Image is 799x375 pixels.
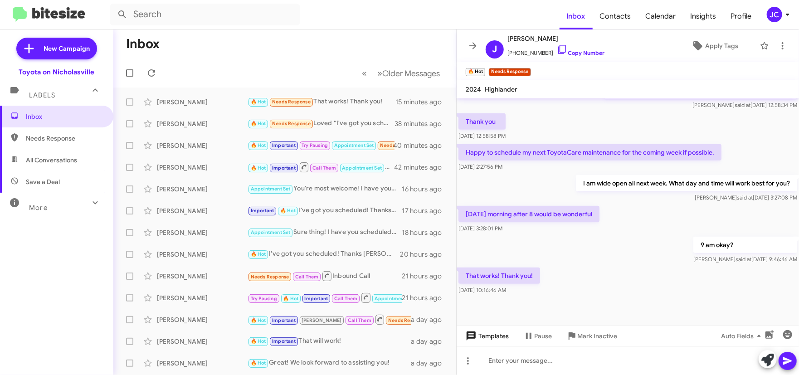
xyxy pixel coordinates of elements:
span: Appointment Set [251,186,291,192]
div: 18 hours ago [402,228,449,237]
div: Hello [PERSON_NAME]. This is [PERSON_NAME] from Toyota PEMC. Do you have any available appointmen... [248,314,411,325]
div: [PERSON_NAME] [157,141,248,150]
div: 42 minutes ago [395,163,449,172]
div: [PERSON_NAME] [157,250,248,259]
span: « [362,68,367,79]
span: Call Them [312,165,336,171]
div: JC [767,7,782,22]
button: Auto Fields [714,328,772,344]
span: [PERSON_NAME] [DATE] 3:27:08 PM [695,194,797,201]
span: 🔥 Hot [251,360,266,366]
button: Mark Inactive [559,328,624,344]
span: 🔥 Hot [251,338,266,344]
div: [PERSON_NAME] [157,293,248,302]
small: Needs Response [489,68,531,76]
span: Mark Inactive [577,328,617,344]
span: All Conversations [26,156,77,165]
span: 2024 [466,85,481,93]
div: Great! I have them both scheduled for you! [248,292,402,303]
button: Templates [457,328,516,344]
span: Try Pausing [251,296,277,302]
span: Important [272,165,296,171]
span: 🔥 Hot [251,99,266,105]
span: Call Them [295,274,319,280]
span: Try Pausing [302,142,328,148]
span: Call Them [348,317,371,323]
div: That will work! [248,336,411,346]
span: Needs Response [272,121,311,127]
a: Inbox [560,3,593,29]
span: New Campaign [44,44,90,53]
div: Inbound Call [248,270,402,282]
div: I've got you scheduled! Thanks [PERSON_NAME], have a great day! [248,205,402,216]
span: Appointment Set [342,165,382,171]
div: 38 minutes ago [395,119,449,128]
span: said at [736,256,751,263]
span: Inbox [26,112,103,121]
a: Copy Number [557,49,604,56]
span: [DATE] 2:27:56 PM [458,163,502,170]
div: [PERSON_NAME] [157,228,248,237]
span: Important [251,208,274,214]
span: » [377,68,382,79]
p: Thank you [458,113,506,130]
span: [DATE] 12:58:58 PM [458,132,506,139]
div: Loved “I've got you scheduled! Thanks [PERSON_NAME], have a great day!” [248,118,395,129]
div: a day ago [411,359,449,368]
span: Important [272,317,296,323]
span: 🔥 Hot [251,251,266,257]
p: I am wide open all next week. What day and time will work best for you? [576,175,797,191]
div: [PERSON_NAME] [157,272,248,281]
span: Appointment Set [375,296,414,302]
div: 16 hours ago [402,185,449,194]
p: That works! Thank you! [458,268,540,284]
span: 🔥 Hot [251,142,266,148]
span: Highlander [485,85,517,93]
h1: Inbox [126,37,160,51]
small: 🔥 Hot [466,68,485,76]
span: Important [305,296,328,302]
button: Next [372,64,445,83]
span: Pause [534,328,552,344]
span: Labels [29,91,55,99]
span: 🔥 Hot [251,317,266,323]
div: 20 hours ago [400,250,449,259]
span: [PHONE_NUMBER] [507,44,604,58]
span: Appointment Set [251,229,291,235]
span: Auto Fields [721,328,765,344]
span: Needs Response [272,99,311,105]
span: 🔥 Hot [283,296,298,302]
button: Previous [356,64,372,83]
a: Profile [724,3,759,29]
span: J [492,42,497,57]
button: JC [759,7,789,22]
span: Contacts [593,3,638,29]
div: [PERSON_NAME] [157,206,248,215]
div: You're most welcome! I have you scheduled for 11:30 AM - [DATE]. Let me know if you need anything... [248,184,402,194]
div: Unfortunately no. I work [DATE]. Thanks for getting back with me. I'll find an alternative option. [248,140,395,151]
span: said at [737,194,753,201]
p: [DATE] morning after 8 would be wonderful [458,206,599,222]
span: [DATE] 10:16:46 AM [458,287,506,293]
div: [PERSON_NAME] [157,337,248,346]
input: Search [110,4,300,25]
span: Templates [464,328,509,344]
div: 17 hours ago [402,206,449,215]
div: 21 hours ago [402,293,449,302]
span: said at [735,102,750,108]
div: 15 minutes ago [395,97,449,107]
span: Important [272,142,296,148]
span: Needs Response [251,274,289,280]
p: 9 am okay? [693,237,797,253]
span: Apply Tags [705,38,738,54]
div: a day ago [411,337,449,346]
div: That works! Thank you! [248,97,395,107]
div: [PERSON_NAME] [157,315,248,324]
div: [PERSON_NAME] [157,163,248,172]
span: Appointment Set [334,142,374,148]
div: [PERSON_NAME] [157,97,248,107]
a: Insights [683,3,724,29]
span: Older Messages [382,68,440,78]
